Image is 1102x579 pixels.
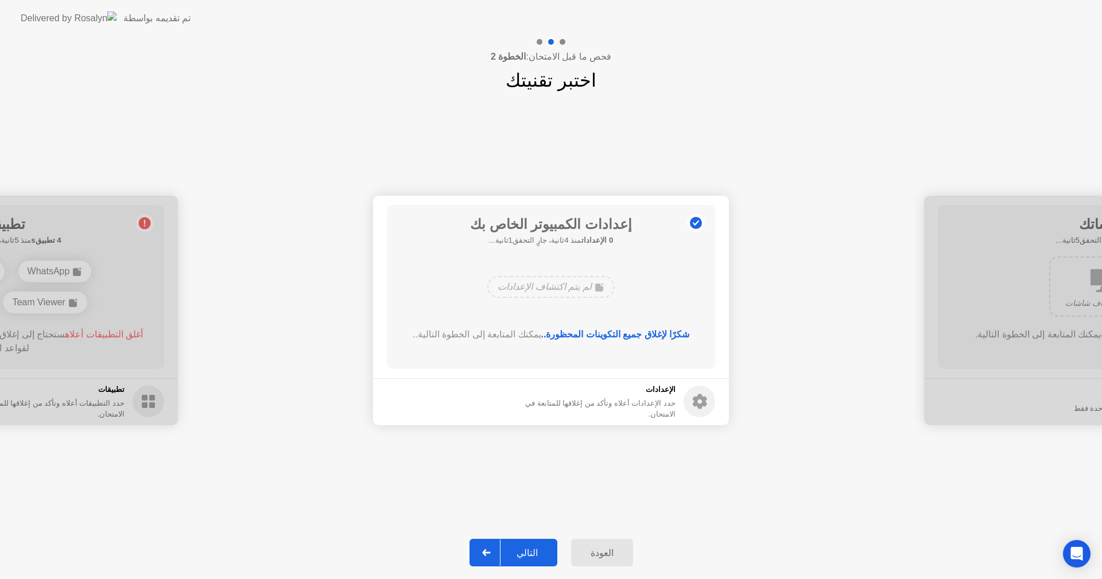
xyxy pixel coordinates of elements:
div: لم يتم اكتشاف الإعدادات [487,276,614,298]
b: 0 الإعدادات [581,236,613,244]
b: شكرًا لإغلاق جميع التكوينات المحظورة.. [541,329,690,339]
h1: إعدادات الكمبيوتر الخاص بك [470,214,632,235]
button: التالي [469,539,557,566]
div: التالي [500,547,554,558]
div: حدد الإعدادات أعلاه وتأكد من إغلاقها للمتابعة في الامتحان. [502,398,676,419]
h5: الإعدادات [502,384,676,395]
h5: منذ 4ثانية، جارٍ التحقق1ثانية... [470,235,632,246]
div: Open Intercom Messenger [1063,540,1091,568]
h4: فحص ما قبل الامتحان: [491,50,611,64]
b: الخطوة 2 [491,52,526,61]
div: العودة [575,547,630,558]
button: العودة [571,539,633,566]
img: Delivered by Rosalyn [21,11,117,25]
h1: اختبر تقنيتك [506,67,596,94]
div: يمكنك المتابعة إلى الخطوة التالية.. [403,328,699,341]
div: تم تقديمه بواسطة [123,11,191,25]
